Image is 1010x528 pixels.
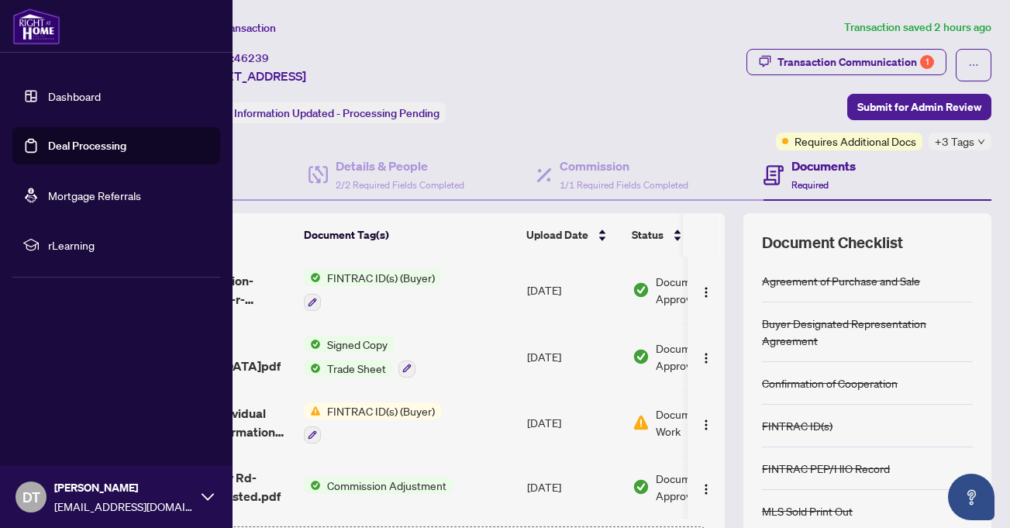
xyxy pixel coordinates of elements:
[193,21,276,35] span: View Transaction
[777,50,934,74] div: Transaction Communication
[626,213,757,257] th: Status
[762,460,890,477] div: FINTRAC PEP/HIO Record
[700,286,712,299] img: Logo
[857,95,981,119] span: Submit for Admin Review
[234,106,440,120] span: Information Updated - Processing Pending
[192,67,306,85] span: [STREET_ADDRESS]
[746,49,946,75] button: Transaction Communication1
[948,474,994,520] button: Open asap
[192,102,446,123] div: Status:
[304,269,321,286] img: Status Icon
[791,157,856,175] h4: Documents
[521,456,626,518] td: [DATE]
[321,360,392,377] span: Trade Sheet
[304,477,321,494] img: Status Icon
[321,477,453,494] span: Commission Adjustment
[632,226,664,243] span: Status
[321,336,394,353] span: Signed Copy
[304,336,415,378] button: Status IconSigned CopyStatus IconTrade Sheet
[521,323,626,390] td: [DATE]
[700,352,712,364] img: Logo
[321,269,441,286] span: FINTRAC ID(s) (Buyer)
[762,272,920,289] div: Agreement of Purchase and Sale
[48,139,126,153] a: Deal Processing
[54,479,194,496] span: [PERSON_NAME]
[920,55,934,69] div: 1
[700,419,712,431] img: Logo
[304,336,321,353] img: Status Icon
[968,60,979,71] span: ellipsis
[935,133,974,150] span: +3 Tags
[54,498,194,515] span: [EMAIL_ADDRESS][DOMAIN_NAME]
[694,278,719,302] button: Logo
[656,340,752,374] span: Document Approved
[526,226,588,243] span: Upload Date
[521,390,626,457] td: [DATE]
[304,269,441,311] button: Status IconFINTRAC ID(s) (Buyer)
[22,486,40,508] span: DT
[560,179,688,191] span: 1/1 Required Fields Completed
[795,133,916,150] span: Requires Additional Docs
[762,232,903,254] span: Document Checklist
[48,188,141,202] a: Mortgage Referrals
[844,19,991,36] article: Transaction saved 2 hours ago
[700,483,712,495] img: Logo
[633,348,650,365] img: Document Status
[336,179,464,191] span: 2/2 Required Fields Completed
[633,478,650,495] img: Document Status
[762,502,853,519] div: MLS Sold Print Out
[762,315,973,349] div: Buyer Designated Representation Agreement
[656,273,752,307] span: Document Approved
[762,417,832,434] div: FINTRAC ID(s)
[298,213,520,257] th: Document Tag(s)
[304,402,441,444] button: Status IconFINTRAC ID(s) (Buyer)
[321,402,441,419] span: FINTRAC ID(s) (Buyer)
[560,157,688,175] h4: Commission
[694,344,719,369] button: Logo
[762,374,898,392] div: Confirmation of Cooperation
[234,51,269,65] span: 46239
[48,89,101,103] a: Dashboard
[656,470,752,504] span: Document Approved
[521,257,626,323] td: [DATE]
[304,360,321,377] img: Status Icon
[791,179,829,191] span: Required
[694,475,719,499] button: Logo
[847,94,991,120] button: Submit for Admin Review
[336,157,464,175] h4: Details & People
[520,213,626,257] th: Upload Date
[633,281,650,299] img: Document Status
[633,414,650,431] img: Document Status
[656,405,752,440] span: Document Needs Work
[12,8,60,45] img: logo
[977,138,985,146] span: down
[304,402,321,419] img: Status Icon
[304,477,453,494] button: Status IconCommission Adjustment
[48,236,209,254] span: rLearning
[694,410,719,435] button: Logo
